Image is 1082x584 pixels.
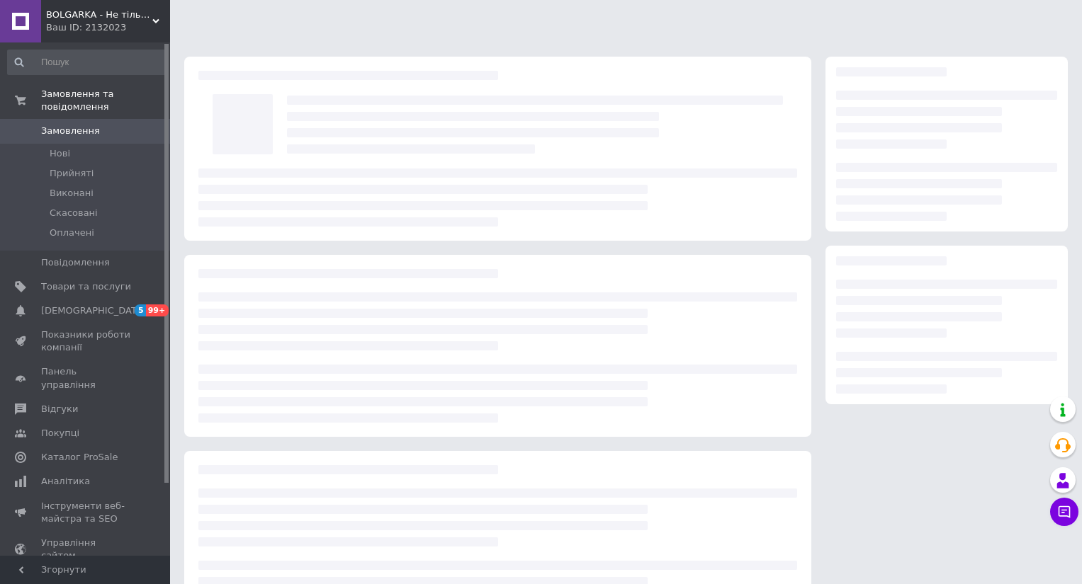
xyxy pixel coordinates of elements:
span: Товари та послуги [41,280,131,293]
span: Замовлення [41,125,100,137]
span: Виконані [50,187,94,200]
span: Покупці [41,427,79,440]
span: Панель управління [41,365,131,391]
span: Нові [50,147,70,160]
input: Пошук [7,50,167,75]
span: Прийняті [50,167,94,180]
span: BOLGARKA - Не тільки інструмент [46,8,152,21]
span: 99+ [146,304,169,316]
span: Каталог ProSale [41,451,118,464]
span: Скасовані [50,207,98,219]
div: Ваш ID: 2132023 [46,21,170,34]
span: Інструменти веб-майстра та SEO [41,500,131,525]
span: Замовлення та повідомлення [41,88,170,113]
span: Відгуки [41,403,78,416]
span: 5 [135,304,146,316]
button: Чат з покупцем [1050,498,1078,526]
span: Управління сайтом [41,537,131,562]
span: [DEMOGRAPHIC_DATA] [41,304,146,317]
span: Повідомлення [41,256,110,269]
span: Аналітика [41,475,90,488]
span: Показники роботи компанії [41,328,131,354]
span: Оплачені [50,227,94,239]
